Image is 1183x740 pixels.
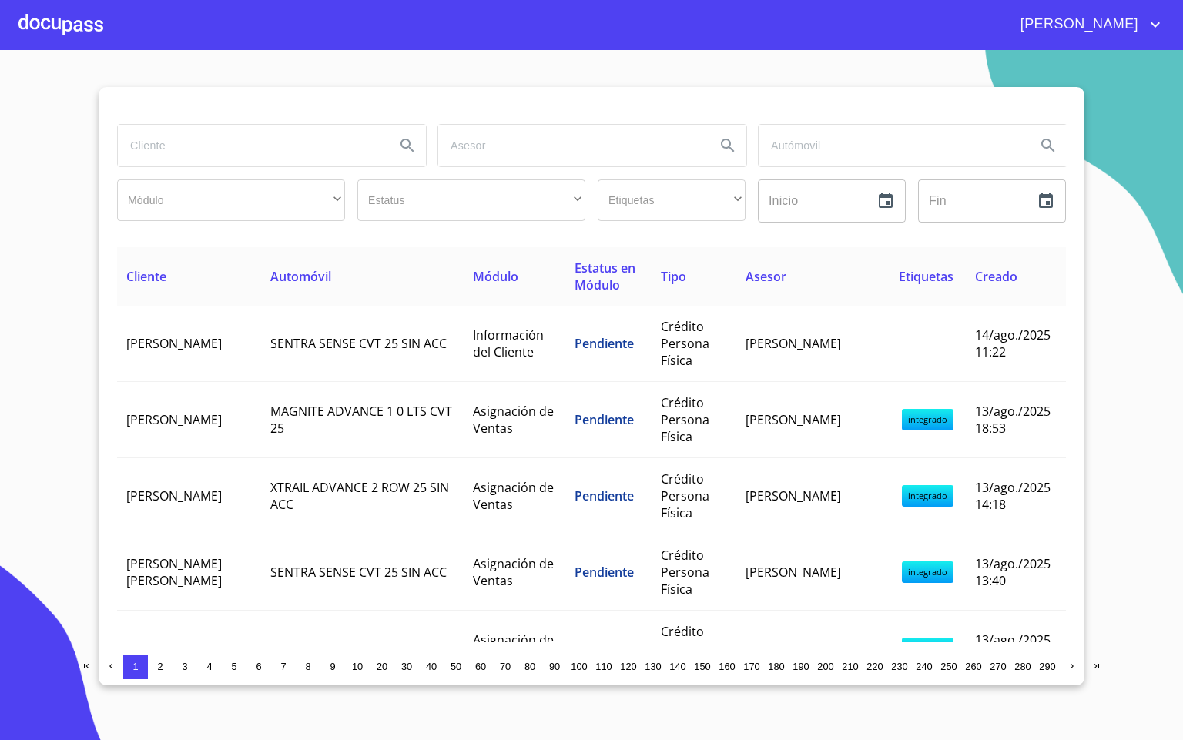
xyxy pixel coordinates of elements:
span: Módulo [473,268,518,285]
span: integrado [902,638,953,659]
span: 230 [891,661,907,672]
span: Automóvil [270,268,331,285]
span: [PERSON_NAME] [1009,12,1146,37]
span: [PERSON_NAME] [746,487,841,504]
button: 110 [591,655,616,679]
span: Pendiente [575,640,634,657]
span: [PERSON_NAME] [PERSON_NAME] [126,555,222,589]
button: 9 [320,655,345,679]
span: 14/ago./2025 11:22 [975,326,1051,360]
span: 3 [182,661,187,672]
span: [PERSON_NAME] [126,411,222,428]
button: Search [709,127,746,164]
button: 260 [961,655,986,679]
span: [PERSON_NAME] [746,640,841,657]
span: Crédito Persona Física [661,394,709,445]
button: 100 [567,655,591,679]
span: Tipo [661,268,686,285]
button: Search [389,127,426,164]
span: 40 [426,661,437,672]
span: Creado [975,268,1017,285]
span: Cliente [126,268,166,285]
span: 290 [1039,661,1055,672]
span: 180 [768,661,784,672]
span: Crédito Persona Física [661,623,709,674]
button: 290 [1035,655,1060,679]
button: 6 [246,655,271,679]
span: [PERSON_NAME] [746,564,841,581]
button: 60 [468,655,493,679]
span: 13/ago./2025 13:40 [975,555,1051,589]
div: ​ [357,179,585,221]
span: Pendiente [575,411,634,428]
button: 120 [616,655,641,679]
button: account of current user [1009,12,1165,37]
span: 240 [916,661,932,672]
span: 4 [206,661,212,672]
span: SENTRA SENSE CVT 25 SIN ACC [270,335,447,352]
button: 140 [665,655,690,679]
button: 230 [887,655,912,679]
span: 150 [694,661,710,672]
button: 70 [493,655,518,679]
span: [PERSON_NAME] [126,335,222,352]
button: 200 [813,655,838,679]
button: 8 [296,655,320,679]
input: search [438,125,703,166]
span: 8 [305,661,310,672]
span: XTRAIL ADVANCE 2 ROW 25 SIN ACC [270,479,449,513]
div: ​ [598,179,746,221]
span: Pendiente [575,564,634,581]
button: 160 [715,655,739,679]
button: 7 [271,655,296,679]
span: [PERSON_NAME] [746,335,841,352]
span: Asignación de Ventas [473,555,554,589]
span: 140 [669,661,685,672]
button: 5 [222,655,246,679]
span: 110 [595,661,612,672]
button: 190 [789,655,813,679]
span: Pendiente [575,335,634,352]
button: 280 [1010,655,1035,679]
span: 13/ago./2025 14:18 [975,479,1051,513]
span: 60 [475,661,486,672]
span: 5 [231,661,236,672]
span: Crédito Persona Física [661,318,709,369]
span: Asignación de Ventas [473,403,554,437]
span: 160 [719,661,735,672]
span: Crédito Persona Física [661,470,709,521]
button: 130 [641,655,665,679]
span: 6 [256,661,261,672]
button: 2 [148,655,173,679]
button: 10 [345,655,370,679]
button: 20 [370,655,394,679]
button: 80 [518,655,542,679]
button: 170 [739,655,764,679]
span: 7 [280,661,286,672]
span: 13/ago./2025 18:53 [975,403,1051,437]
input: search [118,125,383,166]
span: 13/ago./2025 10:07 [975,631,1051,665]
span: Crédito Persona Física [661,547,709,598]
span: 250 [940,661,957,672]
span: [PERSON_NAME] [126,640,222,657]
span: Asesor [746,268,786,285]
button: 50 [444,655,468,679]
button: Search [1030,127,1067,164]
span: 9 [330,661,335,672]
span: 2 [157,661,163,672]
span: integrado [902,485,953,507]
span: Asignación de Ventas [473,479,554,513]
button: 270 [986,655,1010,679]
span: [PERSON_NAME] [126,487,222,504]
span: Asignación de Ventas [473,631,554,665]
span: 20 [377,661,387,672]
span: 70 [500,661,511,672]
button: 250 [937,655,961,679]
span: 50 [451,661,461,672]
div: ​ [117,179,345,221]
span: SENTRA SENSE CVT 25 SIN ACC [270,564,447,581]
button: 180 [764,655,789,679]
span: Pendiente [575,487,634,504]
button: 150 [690,655,715,679]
